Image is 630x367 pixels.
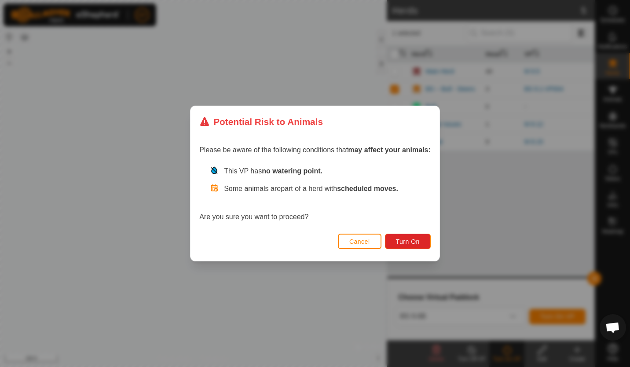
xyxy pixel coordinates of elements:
span: part of a herd with [281,185,398,192]
strong: no watering point. [262,167,322,175]
strong: may affect your animals: [348,146,431,154]
span: This VP has [224,167,322,175]
span: Please be aware of the following conditions that [199,146,431,154]
strong: scheduled moves. [337,185,398,192]
div: Are you sure you want to proceed? [199,166,431,222]
p: Some animals are [224,183,431,194]
span: Turn On [396,238,420,245]
div: Potential Risk to Animals [199,115,323,128]
button: Cancel [338,234,381,249]
a: Open chat [600,314,626,341]
button: Turn On [385,234,431,249]
span: Cancel [349,238,370,245]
